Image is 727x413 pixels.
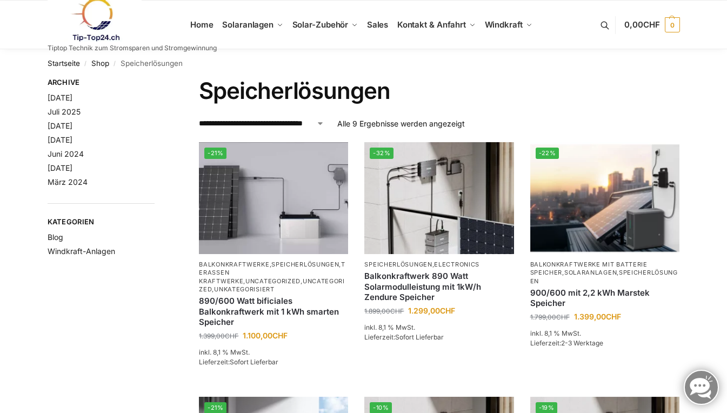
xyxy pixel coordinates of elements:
span: 0,00 [624,19,659,30]
a: -32%Balkonkraftwerk 890 Watt Solarmodulleistung mit 1kW/h Zendure Speicher [364,142,513,254]
span: CHF [390,307,404,315]
span: Kategorien [48,217,155,228]
a: Solar-Zubehör [288,1,362,49]
span: / [109,59,121,68]
span: Solar-Zubehör [292,19,349,30]
a: Balkonkraftwerke mit Batterie Speicher [530,261,648,276]
bdi: 1.299,00 [408,306,455,315]
span: Archive [48,77,155,88]
span: CHF [225,332,238,340]
span: 2-3 Werktage [561,339,603,347]
a: Speicherlösungen [530,269,678,284]
bdi: 1.799,00 [530,313,570,321]
img: ASE 1000 Batteriespeicher [199,142,348,254]
span: Lieferzeit: [364,333,444,341]
a: Windkraft [480,1,537,49]
select: Shop-Reihenfolge [199,118,324,129]
a: -21%ASE 1000 Batteriespeicher [199,142,348,254]
span: CHF [643,19,660,30]
a: Uncategorized [199,277,345,293]
span: Sales [367,19,389,30]
a: Balkonkraftwerke [199,261,269,268]
img: Balkonkraftwerk mit Marstek Speicher [530,142,679,254]
p: , , [530,261,679,285]
span: CHF [272,331,288,340]
span: CHF [556,313,570,321]
h1: Speicherlösungen [199,77,679,104]
span: Kontakt & Anfahrt [397,19,466,30]
bdi: 1.399,00 [199,332,238,340]
a: Kontakt & Anfahrt [392,1,480,49]
span: Solaranlagen [222,19,274,30]
a: Juni 2024 [48,149,84,158]
nav: Breadcrumb [48,49,680,77]
bdi: 1.399,00 [574,312,621,321]
a: 890/600 Watt bificiales Balkonkraftwerk mit 1 kWh smarten Speicher [199,296,348,328]
span: Lieferzeit: [199,358,278,366]
a: Balkonkraftwerk 890 Watt Solarmodulleistung mit 1kW/h Zendure Speicher [364,271,513,303]
a: 900/600 mit 2,2 kWh Marstek Speicher [530,288,679,309]
span: CHF [440,306,455,315]
a: Windkraft-Anlagen [48,247,115,256]
bdi: 1.899,00 [364,307,404,315]
span: CHF [606,312,621,321]
p: Alle 9 Ergebnisse werden angezeigt [337,118,465,129]
a: -22%Balkonkraftwerk mit Marstek Speicher [530,142,679,254]
a: Solaranlagen [218,1,288,49]
a: [DATE] [48,121,72,130]
a: [DATE] [48,93,72,102]
span: Sofort Lieferbar [230,358,278,366]
a: Speicherlösungen [364,261,432,268]
a: Uncategorized [245,277,301,285]
a: März 2024 [48,177,88,186]
span: Windkraft [485,19,523,30]
p: inkl. 8,1 % MwSt. [530,329,679,338]
span: Lieferzeit: [530,339,603,347]
a: Shop [91,59,109,68]
span: Sofort Lieferbar [395,333,444,341]
button: Close filters [155,78,161,90]
a: Terassen Kraftwerke [199,261,345,285]
a: Unkategorisiert [214,285,275,293]
a: Startseite [48,59,80,68]
a: Blog [48,232,63,242]
p: Tiptop Technik zum Stromsparen und Stromgewinnung [48,45,217,51]
span: 0 [665,17,680,32]
a: [DATE] [48,163,72,172]
p: , , , , , [199,261,348,294]
img: Balkonkraftwerk 890 Watt Solarmodulleistung mit 1kW/h Zendure Speicher [364,142,513,254]
a: Sales [362,1,392,49]
span: / [80,59,91,68]
p: inkl. 8,1 % MwSt. [364,323,513,332]
a: 0,00CHF 0 [624,9,679,41]
a: Juli 2025 [48,107,81,116]
p: inkl. 8,1 % MwSt. [199,348,348,357]
p: , [364,261,513,269]
a: [DATE] [48,135,72,144]
a: Electronics [434,261,479,268]
a: Speicherlösungen [271,261,339,268]
a: Solaranlagen [564,269,617,276]
bdi: 1.100,00 [243,331,288,340]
